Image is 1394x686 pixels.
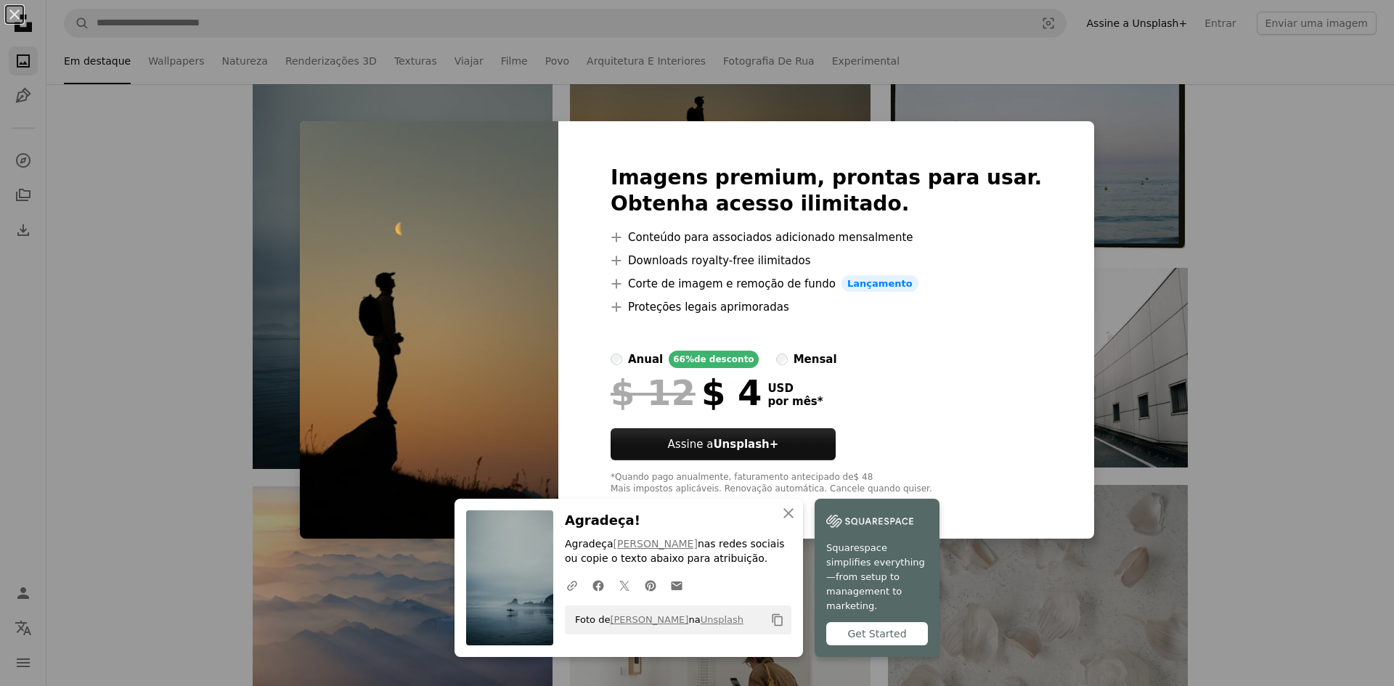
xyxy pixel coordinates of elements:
span: Lançamento [841,275,918,293]
h3: Agradeça! [565,510,791,531]
li: Corte de imagem e remoção de fundo [611,275,1042,293]
p: Agradeça nas redes sociais ou copie o texto abaixo para atribuição. [565,537,791,566]
li: Downloads royalty-free ilimitados [611,252,1042,269]
button: Assine aUnsplash+ [611,428,836,460]
img: file-1747939142011-51e5cc87e3c9 [826,510,913,532]
button: Copiar para a área de transferência [765,608,790,632]
span: Foto de na [568,608,743,632]
input: mensal [776,354,788,365]
div: mensal [794,351,837,368]
div: *Quando pago anualmente, faturamento antecipado de $ 48 Mais impostos aplicáveis. Renovação autom... [611,472,1042,495]
h2: Imagens premium, prontas para usar. Obtenha acesso ilimitado. [611,165,1042,217]
span: Squarespace simplifies everything—from setup to management to marketing. [826,541,928,613]
a: Compartilhar no Facebook [585,571,611,600]
div: Get Started [826,622,928,645]
input: anual66%de desconto [611,354,622,365]
li: Proteções legais aprimoradas [611,298,1042,316]
a: Unsplash [701,614,743,625]
span: USD [767,382,823,395]
a: [PERSON_NAME] [610,614,688,625]
div: 66% de desconto [669,351,758,368]
a: Compartilhar no Pinterest [637,571,664,600]
a: Compartilhar por e-mail [664,571,690,600]
div: anual [628,351,663,368]
a: Squarespace simplifies everything—from setup to management to marketing.Get Started [815,499,939,657]
span: por mês * [767,395,823,408]
span: $ 12 [611,374,696,412]
div: $ 4 [611,374,762,412]
a: Compartilhar no Twitter [611,571,637,600]
a: [PERSON_NAME] [614,538,698,550]
li: Conteúdo para associados adicionado mensalmente [611,229,1042,246]
strong: Unsplash+ [713,438,778,451]
img: premium_photo-1755856680228-60755545c4ec [300,121,558,539]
